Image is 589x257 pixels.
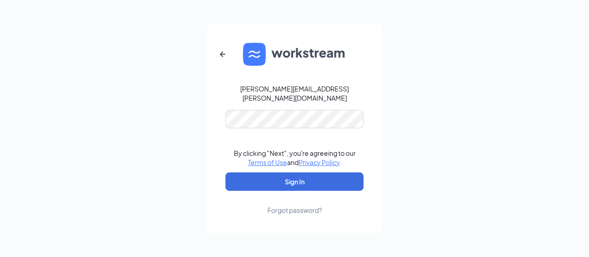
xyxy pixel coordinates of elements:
div: Forgot password? [267,206,322,215]
a: Terms of Use [248,158,287,166]
img: WS logo and Workstream text [243,43,346,66]
a: Forgot password? [267,191,322,215]
button: ArrowLeftNew [212,43,234,65]
button: Sign In [225,172,364,191]
div: By clicking "Next", you're agreeing to our and . [234,148,356,167]
a: Privacy Policy [299,158,340,166]
div: [PERSON_NAME][EMAIL_ADDRESS][PERSON_NAME][DOMAIN_NAME] [225,84,364,103]
svg: ArrowLeftNew [217,49,228,60]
